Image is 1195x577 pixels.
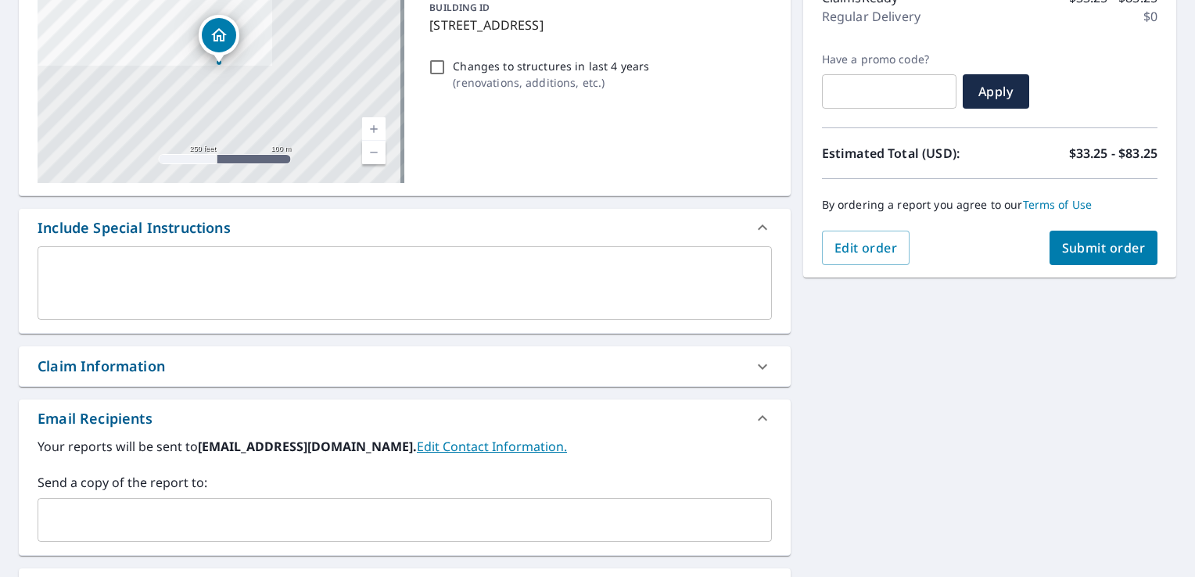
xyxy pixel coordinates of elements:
[199,15,239,63] div: Dropped pin, building 1, Residential property, 115 Jace Way Winter Haven, FL 33881
[1023,197,1093,212] a: Terms of Use
[417,438,567,455] a: EditContactInfo
[822,231,910,265] button: Edit order
[1143,7,1157,26] p: $0
[453,74,649,91] p: ( renovations, additions, etc. )
[963,74,1029,109] button: Apply
[1050,231,1158,265] button: Submit order
[38,217,231,238] div: Include Special Instructions
[822,7,920,26] p: Regular Delivery
[38,437,772,456] label: Your reports will be sent to
[822,144,990,163] p: Estimated Total (USD):
[429,1,490,14] p: BUILDING ID
[834,239,898,256] span: Edit order
[453,58,649,74] p: Changes to structures in last 4 years
[822,52,956,66] label: Have a promo code?
[362,141,386,164] a: Current Level 17, Zoom Out
[1062,239,1146,256] span: Submit order
[975,83,1017,100] span: Apply
[19,209,791,246] div: Include Special Instructions
[19,346,791,386] div: Claim Information
[198,438,417,455] b: [EMAIL_ADDRESS][DOMAIN_NAME].
[362,117,386,141] a: Current Level 17, Zoom In
[429,16,765,34] p: [STREET_ADDRESS]
[38,473,772,492] label: Send a copy of the report to:
[1069,144,1157,163] p: $33.25 - $83.25
[822,198,1157,212] p: By ordering a report you agree to our
[38,356,165,377] div: Claim Information
[19,400,791,437] div: Email Recipients
[38,408,153,429] div: Email Recipients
